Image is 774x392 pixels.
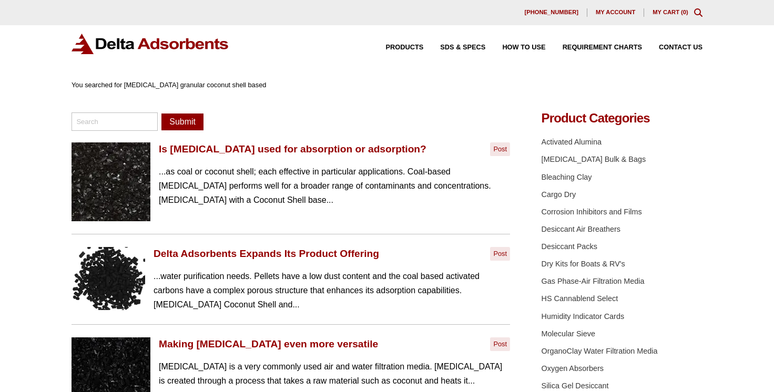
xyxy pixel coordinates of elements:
[369,44,424,51] a: Products
[563,44,642,51] span: Requirement Charts
[659,44,702,51] span: Contact Us
[72,112,158,130] input: Search
[72,142,150,221] img: Activated Carbon
[542,312,625,321] a: Humidity Indicator Cards
[386,44,424,51] span: Products
[546,44,642,51] a: Requirement Charts
[694,8,702,17] div: Toggle Modal Content
[490,247,510,261] p: post
[542,225,620,233] a: Desiccant Air Breathers
[542,329,595,338] a: Molecular Sieve
[542,173,592,181] a: Bleaching Clay
[542,138,602,146] a: Activated Alumina
[502,44,545,51] span: How to Use
[524,9,578,15] span: [PHONE_NUMBER]
[154,269,510,312] p: ...water purification needs. Pellets have a low dust content and the coal based activated carbons...
[485,44,545,51] a: How to Use
[72,81,266,89] span: You searched for [MEDICAL_DATA] granular coconut shell based
[159,359,510,388] p: [MEDICAL_DATA] is a very commonly used air and water filtration media. [MEDICAL_DATA] is created ...
[516,8,587,17] a: [PHONE_NUMBER]
[542,364,604,373] a: Oxygen Absorbers
[542,381,609,390] a: Silica Gel Desiccant
[542,277,645,285] a: Gas Phase-Air Filtration Media
[72,247,145,310] img: Activated Carbon Coal
[542,260,625,268] a: Dry Kits for Boats & RV's
[542,347,658,355] a: OrganoClay Water Filtration Media
[490,142,510,156] p: post
[161,114,203,130] button: Submit
[490,337,510,351] p: post
[154,247,379,261] a: Delta Adsorbents Expands Its Product Offering
[440,44,485,51] span: SDS & SPECS
[587,8,644,17] a: My account
[159,143,426,156] a: Is [MEDICAL_DATA] used for absorption or adsorption?
[159,164,510,208] p: ...as coal or coconut shell; each effective in particular applications. Coal-based [MEDICAL_DATA]...
[542,155,646,163] a: [MEDICAL_DATA] Bulk & Bags
[542,294,618,303] a: HS Cannablend Select
[542,242,597,251] a: Desiccant Packs
[642,44,702,51] a: Contact Us
[683,9,686,15] span: 0
[72,34,229,54] img: Delta Adsorbents
[596,9,635,15] span: My account
[542,112,702,125] h4: Product Categories
[542,190,576,199] a: Cargo Dry
[159,338,378,351] a: Making [MEDICAL_DATA] even more versatile
[542,208,642,216] a: Corrosion Inhibitors and Films
[423,44,485,51] a: SDS & SPECS
[653,9,688,15] a: My Cart (0)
